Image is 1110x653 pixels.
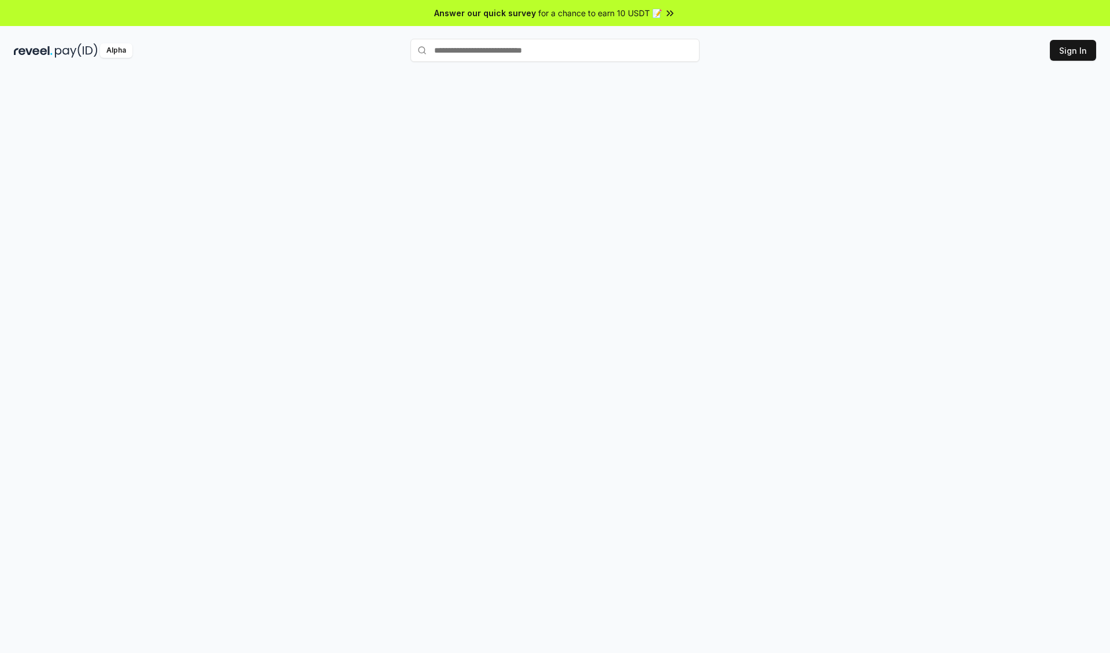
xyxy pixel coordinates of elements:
button: Sign In [1050,40,1096,61]
span: for a chance to earn 10 USDT 📝 [538,7,662,19]
div: Alpha [100,43,132,58]
img: reveel_dark [14,43,53,58]
span: Answer our quick survey [434,7,536,19]
img: pay_id [55,43,98,58]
